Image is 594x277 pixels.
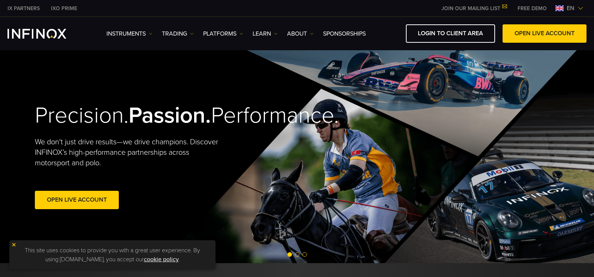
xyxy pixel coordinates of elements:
a: OPEN LIVE ACCOUNT [503,24,587,43]
a: PLATFORMS [203,29,243,38]
span: en [564,4,578,13]
strong: Passion. [129,102,211,129]
a: Instruments [106,29,153,38]
a: Open Live Account [35,191,119,209]
a: Learn [253,29,278,38]
a: TRADING [162,29,194,38]
p: We don't just drive results—we drive champions. Discover INFINOX’s high-performance partnerships ... [35,137,224,168]
p: This site uses cookies to provide you with a great user experience. By using [DOMAIN_NAME], you a... [13,244,212,266]
span: Go to slide 1 [287,252,292,257]
a: INFINOX MENU [512,4,552,12]
h2: Precision. Performance. [35,102,271,129]
a: JOIN OUR MAILING LIST [436,5,512,12]
span: Go to slide 2 [295,252,299,257]
a: cookie policy [144,256,179,263]
span: Go to slide 3 [302,252,307,257]
a: INFINOX [2,4,45,12]
a: INFINOX Logo [7,29,84,39]
a: LOGIN TO CLIENT AREA [406,24,495,43]
a: INFINOX [45,4,83,12]
a: ABOUT [287,29,314,38]
img: yellow close icon [11,242,16,247]
a: SPONSORSHIPS [323,29,366,38]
